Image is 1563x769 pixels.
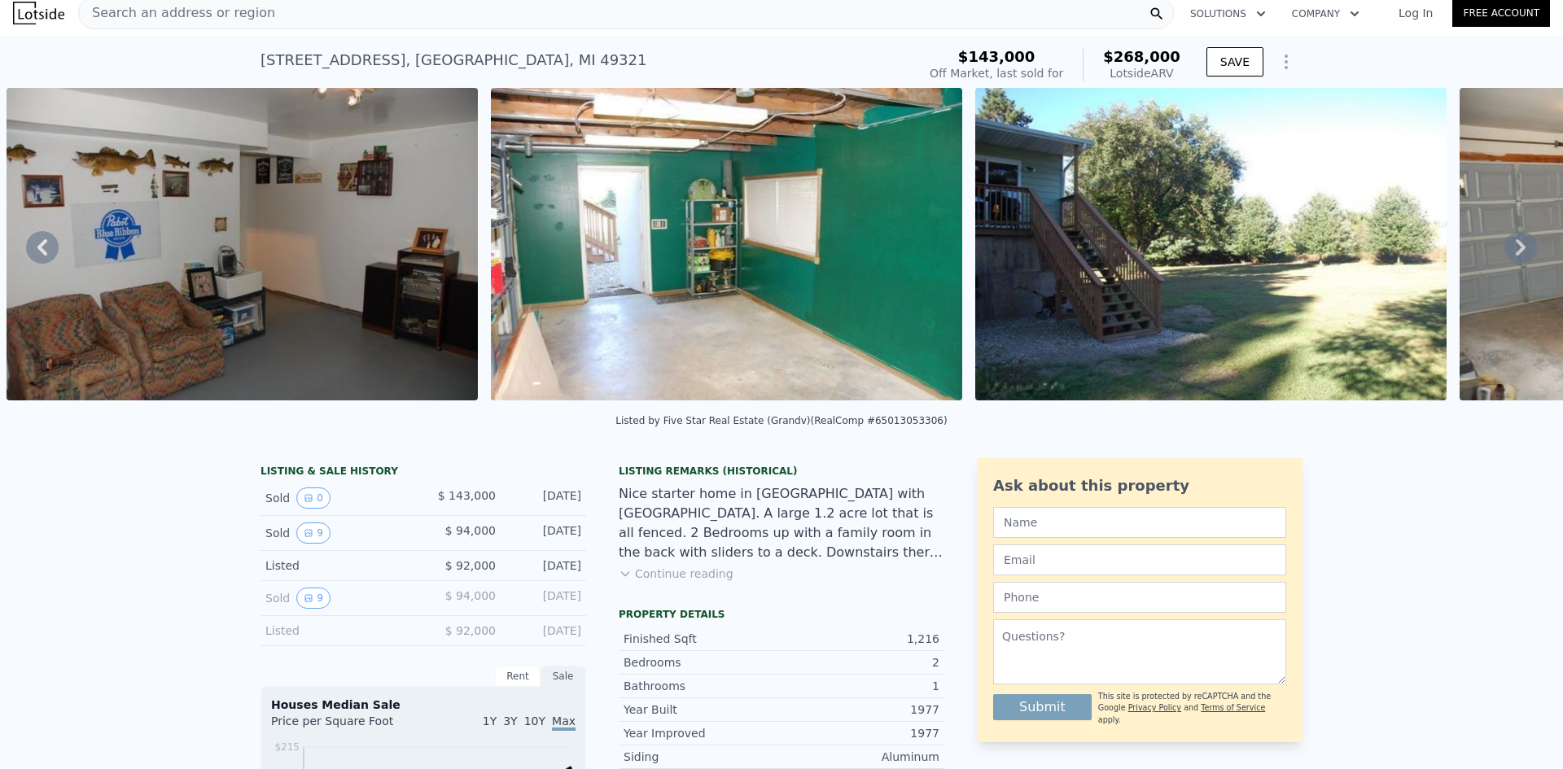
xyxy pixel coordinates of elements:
[1128,703,1181,712] a: Privacy Policy
[781,678,939,694] div: 1
[624,654,781,671] div: Bedrooms
[1270,46,1302,78] button: Show Options
[993,507,1286,538] input: Name
[271,713,423,739] div: Price per Square Foot
[624,725,781,741] div: Year Improved
[13,2,64,24] img: Lotside
[781,701,939,718] div: 1977
[781,631,939,647] div: 1,216
[491,88,962,400] img: Sale: 140091353 Parcel: 53868191
[624,678,781,694] div: Bathrooms
[503,714,517,727] span: 3Y
[265,522,410,544] div: Sold
[993,544,1286,575] input: Email
[495,666,541,687] div: Rent
[1103,65,1180,81] div: Lotside ARV
[624,701,781,718] div: Year Built
[296,487,331,509] button: View historical data
[7,88,478,400] img: Sale: 140091353 Parcel: 53868191
[296,522,331,544] button: View historical data
[265,623,410,639] div: Listed
[1098,691,1286,726] div: This site is protected by reCAPTCHA and the Google and apply.
[509,588,581,609] div: [DATE]
[445,624,496,637] span: $ 92,000
[1206,47,1263,76] button: SAVE
[993,582,1286,613] input: Phone
[79,3,275,23] span: Search an address or region
[619,566,733,582] button: Continue reading
[781,749,939,765] div: Aluminum
[993,694,1092,720] button: Submit
[260,49,646,72] div: [STREET_ADDRESS] , [GEOGRAPHIC_DATA] , MI 49321
[445,589,496,602] span: $ 94,000
[619,608,944,621] div: Property details
[445,524,496,537] span: $ 94,000
[509,557,581,574] div: [DATE]
[1103,48,1180,65] span: $268,000
[619,465,944,478] div: Listing Remarks (Historical)
[930,65,1063,81] div: Off Market, last sold for
[619,484,944,562] div: Nice starter home in [GEOGRAPHIC_DATA] with [GEOGRAPHIC_DATA]. A large 1.2 acre lot that is all f...
[509,522,581,544] div: [DATE]
[541,666,586,687] div: Sale
[483,714,497,727] span: 1Y
[781,654,939,671] div: 2
[445,559,496,572] span: $ 92,000
[296,588,331,609] button: View historical data
[509,487,581,509] div: [DATE]
[271,697,576,713] div: Houses Median Sale
[274,741,300,753] tspan: $215
[993,474,1286,497] div: Ask about this property
[615,415,947,426] div: Listed by Five Star Real Estate (Grandv) (RealComp #65013053306)
[509,623,581,639] div: [DATE]
[552,714,576,731] span: Max
[624,631,781,647] div: Finished Sqft
[265,588,410,609] div: Sold
[260,465,586,481] div: LISTING & SALE HISTORY
[1201,703,1265,712] a: Terms of Service
[1379,5,1452,21] a: Log In
[958,48,1035,65] span: $143,000
[624,749,781,765] div: Siding
[438,489,496,502] span: $ 143,000
[524,714,545,727] span: 10Y
[975,88,1447,400] img: Sale: 140091353 Parcel: 53868191
[265,487,410,509] div: Sold
[781,725,939,741] div: 1977
[265,557,410,574] div: Listed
